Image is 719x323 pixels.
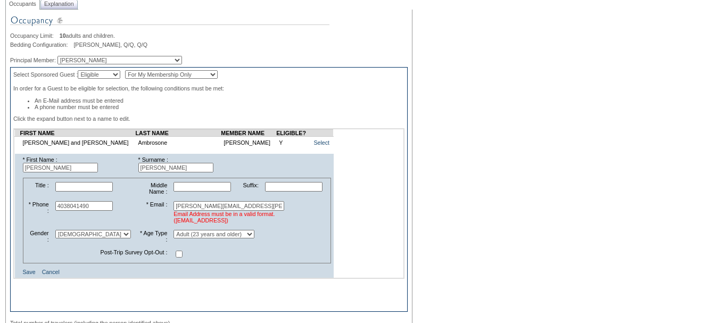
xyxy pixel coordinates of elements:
[276,137,308,149] td: Y
[221,130,276,137] td: MEMBER NAME
[24,246,170,262] td: Post-Trip Survey Opt-Out :
[23,269,36,275] a: Save
[42,269,60,275] a: Cancel
[239,179,261,197] td: Suffix:
[73,42,147,48] span: [PERSON_NAME], Q/Q, Q/Q
[10,57,56,63] span: Principal Member:
[313,139,329,146] a: Select
[136,137,221,149] td: Ambrosone
[221,137,276,149] td: [PERSON_NAME]
[10,14,329,32] img: Occupancy
[10,67,408,312] div: Select Sponsored Guest : In order for a Guest to be eligible for selection, the following conditi...
[20,154,136,175] td: * First Name :
[10,32,408,39] div: adults and children.
[24,198,52,226] td: * Phone :
[35,97,404,104] li: An E-Mail address must be entered
[24,179,52,197] td: Title :
[10,42,72,48] span: Bedding Configuration:
[35,104,404,110] li: A phone number must be entered
[135,179,170,197] td: Middle Name :
[10,32,58,39] span: Occupancy Limit:
[136,130,221,137] td: LAST NAME
[135,198,170,226] td: * Email :
[60,32,66,39] span: 10
[24,227,52,245] td: Gender :
[20,137,136,149] td: [PERSON_NAME] and [PERSON_NAME]
[276,130,308,137] td: ELIGIBLE?
[20,130,136,137] td: FIRST NAME
[136,154,221,175] td: * Surname :
[135,227,170,245] td: * Age Type :
[173,211,275,223] span: Email Address must be in a valid format. ([EMAIL_ADDRESS])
